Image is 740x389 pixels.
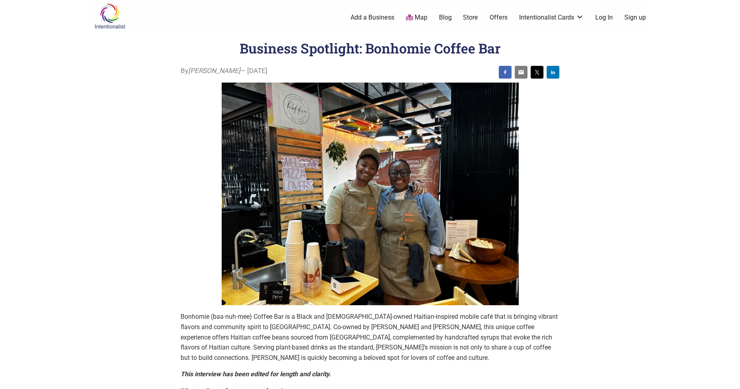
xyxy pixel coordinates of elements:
[502,69,508,75] img: facebook sharing button
[181,370,331,378] i: This interview has been edited for length and clarity.
[490,13,508,22] a: Offers
[181,313,558,361] span: Bonhomie (baa·nuh·mee) Coffee Bar is a Black and [DEMOGRAPHIC_DATA]-owned Haitian-inspired mobile...
[439,13,452,22] a: Blog
[624,13,646,22] a: Sign up
[240,39,501,57] h1: Business Spotlight: Bonhomie Coffee Bar
[595,13,613,22] a: Log In
[534,69,540,75] img: twitter sharing button
[463,13,478,22] a: Store
[188,67,240,75] i: [PERSON_NAME]
[91,3,129,29] img: Intentionalist
[518,69,524,75] img: email sharing button
[550,69,556,75] img: linkedin sharing button
[350,13,394,22] a: Add a Business
[519,13,584,22] a: Intentionalist Cards
[181,66,268,76] span: By — [DATE]
[406,13,427,22] a: Map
